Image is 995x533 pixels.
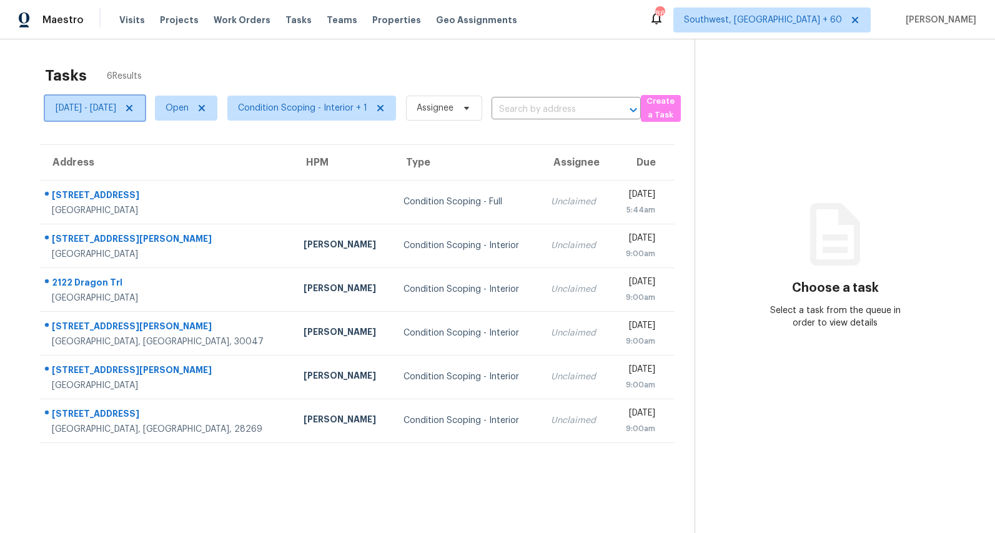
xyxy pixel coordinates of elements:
span: 6 Results [107,70,142,82]
div: [GEOGRAPHIC_DATA] [52,248,284,261]
div: [PERSON_NAME] [304,369,384,385]
div: Select a task from the queue in order to view details [765,304,905,329]
span: [DATE] - [DATE] [56,102,116,114]
div: [DATE] [621,407,655,422]
span: Assignee [417,102,453,114]
th: Address [40,145,294,180]
span: Condition Scoping - Interior + 1 [238,102,367,114]
div: [DATE] [621,319,655,335]
div: [STREET_ADDRESS] [52,407,284,423]
span: Geo Assignments [436,14,517,26]
th: Assignee [541,145,611,180]
div: [DATE] [621,276,655,291]
th: HPM [294,145,394,180]
div: [DATE] [621,232,655,247]
span: [PERSON_NAME] [901,14,976,26]
div: Unclaimed [551,239,601,252]
span: Maestro [42,14,84,26]
div: [GEOGRAPHIC_DATA], [GEOGRAPHIC_DATA], 28269 [52,423,284,436]
div: Unclaimed [551,371,601,383]
div: 9:00am [621,379,655,391]
div: 9:00am [621,335,655,347]
div: [GEOGRAPHIC_DATA] [52,379,284,392]
th: Type [394,145,540,180]
div: [GEOGRAPHIC_DATA], [GEOGRAPHIC_DATA], 30047 [52,336,284,348]
div: Unclaimed [551,327,601,339]
h2: Tasks [45,69,87,82]
div: [PERSON_NAME] [304,413,384,429]
div: [STREET_ADDRESS][PERSON_NAME] [52,232,284,248]
div: Condition Scoping - Interior [403,414,530,427]
span: Tasks [285,16,312,24]
span: Southwest, [GEOGRAPHIC_DATA] + 60 [684,14,842,26]
button: Create a Task [641,95,681,122]
span: Visits [119,14,145,26]
th: Due [611,145,675,180]
button: Open [625,101,642,119]
div: Condition Scoping - Interior [403,283,530,296]
div: [DATE] [621,188,655,204]
div: [PERSON_NAME] [304,238,384,254]
span: Properties [372,14,421,26]
div: 866 [655,7,664,20]
div: [PERSON_NAME] [304,326,384,341]
div: [STREET_ADDRESS][PERSON_NAME] [52,320,284,336]
div: Condition Scoping - Interior [403,327,530,339]
div: [STREET_ADDRESS][PERSON_NAME] [52,364,284,379]
div: 5:44am [621,204,655,216]
span: Work Orders [214,14,270,26]
span: Create a Task [647,94,675,123]
div: 9:00am [621,291,655,304]
div: Condition Scoping - Interior [403,371,530,383]
div: 2122 Dragon Trl [52,276,284,292]
div: 9:00am [621,247,655,260]
span: Projects [160,14,199,26]
div: Condition Scoping - Full [403,196,530,208]
div: [GEOGRAPHIC_DATA] [52,204,284,217]
span: Open [166,102,189,114]
div: 9:00am [621,422,655,435]
div: Unclaimed [551,196,601,208]
div: [PERSON_NAME] [304,282,384,297]
div: [GEOGRAPHIC_DATA] [52,292,284,304]
div: [STREET_ADDRESS] [52,189,284,204]
div: Condition Scoping - Interior [403,239,530,252]
h3: Choose a task [792,282,879,294]
div: [DATE] [621,363,655,379]
span: Teams [327,14,357,26]
div: Unclaimed [551,414,601,427]
input: Search by address [492,100,606,119]
div: Unclaimed [551,283,601,296]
